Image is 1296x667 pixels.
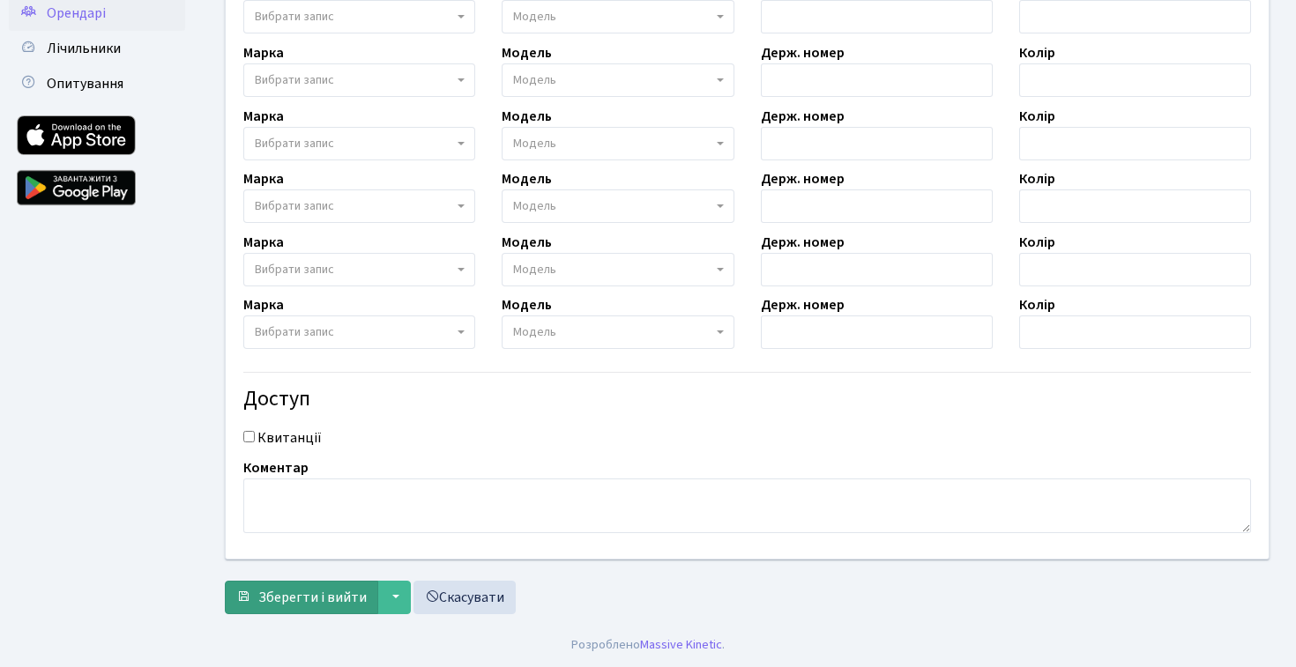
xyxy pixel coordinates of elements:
span: Лічильники [47,39,121,58]
span: Вибрати запис [255,323,334,341]
label: Колір [1019,232,1055,253]
button: Зберегти і вийти [225,581,378,614]
label: Модель [502,232,552,253]
a: Опитування [9,66,185,101]
span: Вибрати запис [255,197,334,215]
label: Модель [502,168,552,189]
label: Коментар [243,457,309,478]
label: Держ. номер [761,42,845,63]
label: Модель [502,106,552,127]
label: Марка [243,232,284,253]
span: Модель [513,197,556,215]
label: Держ. номер [761,106,845,127]
span: Орендарі [47,4,106,23]
label: Колір [1019,294,1055,315]
label: Модель [502,294,552,315]
span: Зберегти і вийти [258,588,367,607]
h4: Доступ [243,387,1251,412]
label: Колір [1019,106,1055,127]
span: Модель [513,71,556,89]
span: Модель [513,8,556,26]
a: Лічильники [9,31,185,66]
label: Держ. номер [761,294,845,315]
label: Марка [243,106,284,127]
span: Модель [513,135,556,152]
label: Колір [1019,168,1055,189]
a: Massive Kinetic [640,635,722,654]
label: Марка [243,294,284,315]
span: Модель [513,323,556,341]
span: Вибрати запис [255,135,334,152]
span: Модель [513,261,556,278]
a: Скасувати [413,581,516,614]
span: Опитування [47,74,123,93]
span: Вибрати запис [255,71,334,89]
div: Розроблено . [571,635,725,655]
label: Квитанції [257,427,322,448]
label: Колір [1019,42,1055,63]
span: Вибрати запис [255,8,334,26]
label: Держ. номер [761,168,845,189]
label: Модель [502,42,552,63]
label: Марка [243,168,284,189]
label: Держ. номер [761,232,845,253]
span: Вибрати запис [255,261,334,278]
label: Марка [243,42,284,63]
